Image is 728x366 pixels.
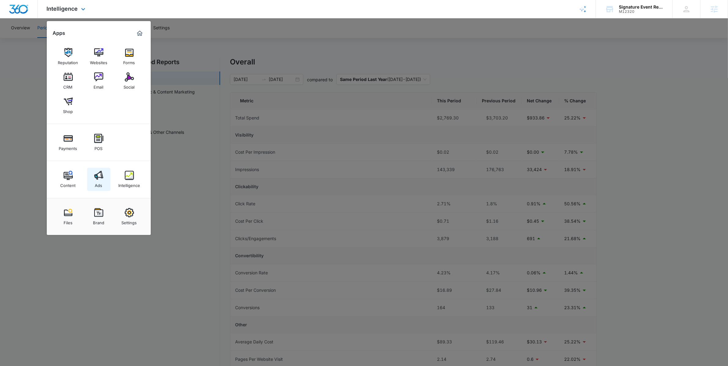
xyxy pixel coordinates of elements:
a: Forms [118,45,141,68]
a: Reputation [57,45,80,68]
div: Brand [93,217,104,225]
a: Email [87,69,110,93]
div: Shop [63,106,73,114]
div: POS [95,143,103,151]
div: Settings [122,217,137,225]
a: Brand [87,205,110,228]
div: Content [61,180,76,188]
a: Content [57,168,80,191]
div: Payments [59,143,77,151]
div: account name [619,5,663,9]
div: Files [64,217,72,225]
div: Email [94,82,104,90]
div: Forms [124,57,135,65]
a: POS [87,131,110,154]
a: Intelligence [118,168,141,191]
a: Social [118,69,141,93]
a: Settings [118,205,141,228]
a: Websites [87,45,110,68]
span: Intelligence [47,5,78,12]
div: Social [124,82,135,90]
div: Reputation [58,57,78,65]
a: Marketing 360® Dashboard [135,28,145,38]
div: account id [619,9,663,14]
a: Payments [57,131,80,154]
div: Websites [90,57,107,65]
a: Ads [87,168,110,191]
a: Shop [57,94,80,117]
a: Files [57,205,80,228]
div: Intelligence [118,180,140,188]
div: Ads [95,180,102,188]
div: CRM [64,82,73,90]
a: CRM [57,69,80,93]
h2: Apps [53,30,65,36]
